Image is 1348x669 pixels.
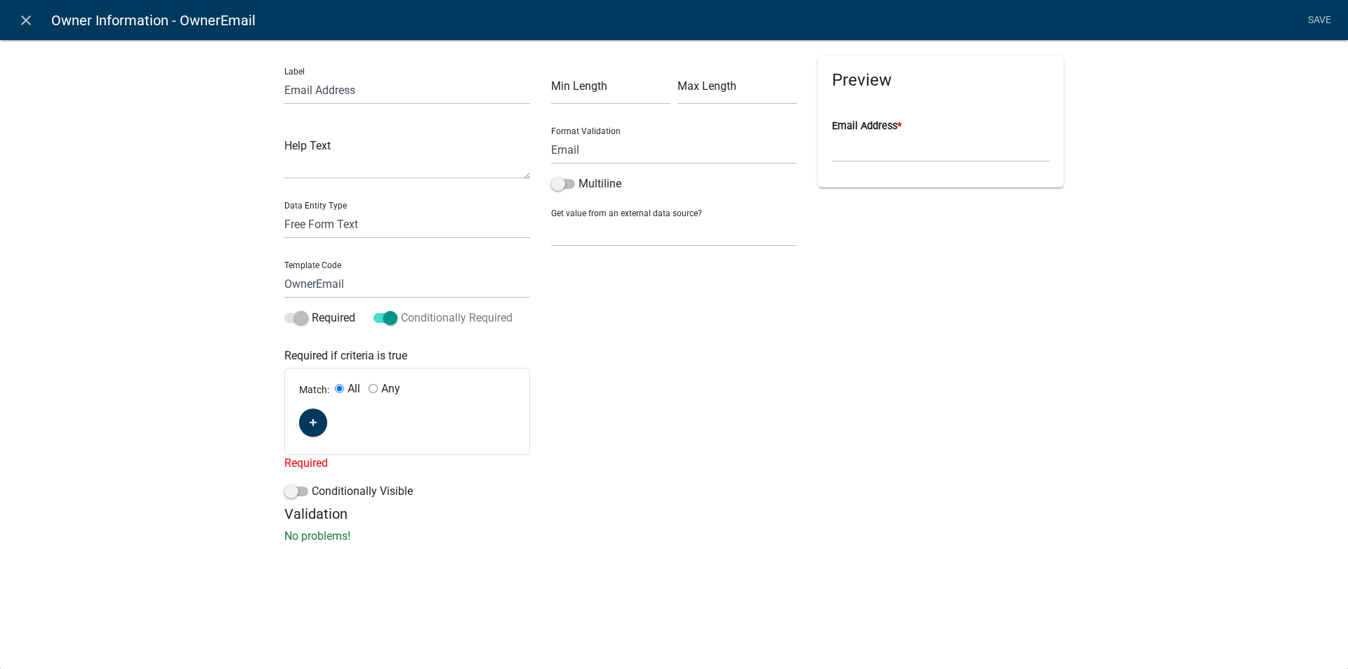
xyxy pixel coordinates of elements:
label: Conditionally Required [374,310,513,326]
label: Multiline [551,175,621,192]
label: Any [381,383,400,395]
p: No problems! [284,528,1064,545]
label: Required [284,310,355,326]
span: Match: [299,384,335,395]
h5: Preview [832,70,1050,91]
div: Required [284,455,530,472]
span: Owner Information - OwnerEmail [51,6,256,34]
label: Email Address [832,121,901,131]
i: close [18,12,34,29]
h5: Validation [284,505,1064,522]
label: Conditionally Visible [284,483,413,500]
h6: Required if criteria is true [284,349,508,362]
label: All [348,383,360,395]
